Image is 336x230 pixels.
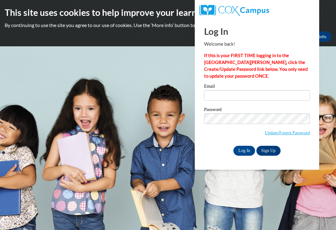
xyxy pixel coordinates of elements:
[265,130,310,135] a: Update/Forgot Password
[204,25,310,38] h1: Log In
[199,5,269,16] img: COX Campus
[5,6,331,19] h2: This site uses cookies to help improve your learning experience.
[204,53,308,79] strong: If this is your FIRST TIME logging in to the [GEOGRAPHIC_DATA][PERSON_NAME], click the Create/Upd...
[204,41,310,48] p: Welcome back!
[256,146,281,156] a: Sign Up
[204,84,310,90] label: Email
[233,146,255,156] input: Log In
[204,107,310,113] label: Password
[5,22,331,29] p: By continuing to use the site you agree to our use of cookies. Use the ‘More info’ button to read...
